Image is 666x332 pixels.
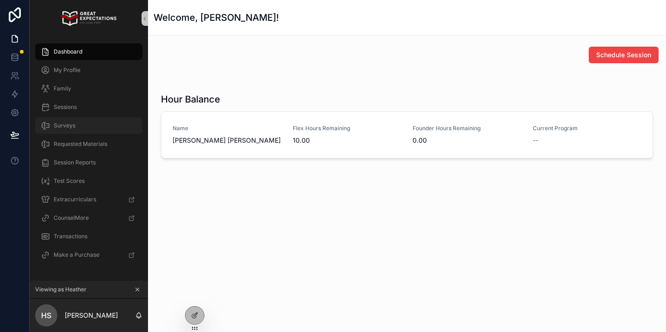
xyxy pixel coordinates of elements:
span: [PERSON_NAME] [PERSON_NAME] [173,136,282,145]
span: Sessions [54,103,77,111]
h1: Welcome, [PERSON_NAME]! [154,11,279,24]
a: Sessions [35,99,142,115]
span: Current Program [533,125,642,132]
div: scrollable content [30,37,148,275]
span: 0.00 [413,136,522,145]
a: Test Scores [35,173,142,189]
a: Family [35,80,142,97]
span: Requested Materials [54,140,107,148]
a: Dashboard [35,43,142,60]
button: Schedule Session [589,47,659,63]
span: Founder Hours Remaining [413,125,522,132]
span: Extracurriculars [54,196,96,203]
a: Session Reports [35,154,142,171]
img: App logo [61,11,116,26]
span: -- [533,136,538,145]
h1: Hour Balance [161,93,220,106]
span: Family [54,85,71,92]
span: Viewing as Heather [35,286,86,293]
a: Surveys [35,117,142,134]
span: 10.00 [293,136,402,145]
a: CounselMore [35,210,142,226]
span: Transactions [54,233,87,240]
span: Test Scores [54,177,85,185]
span: HS [41,310,51,321]
a: Transactions [35,228,142,245]
span: Session Reports [54,159,96,166]
span: Dashboard [54,48,82,55]
p: [PERSON_NAME] [65,311,118,320]
a: Requested Materials [35,136,142,152]
span: Schedule Session [596,50,651,60]
span: Surveys [54,122,75,129]
span: CounselMore [54,214,89,222]
a: Extracurriculars [35,191,142,208]
span: Name [173,125,282,132]
a: My Profile [35,62,142,78]
span: Make a Purchase [54,251,99,259]
span: Flex Hours Remaining [293,125,402,132]
span: My Profile [54,66,80,74]
a: Make a Purchase [35,247,142,263]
